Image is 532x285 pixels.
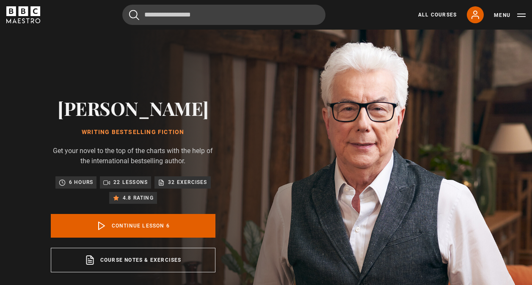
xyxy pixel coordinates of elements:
[51,129,215,136] h1: Writing Bestselling Fiction
[494,11,526,19] button: Toggle navigation
[69,178,93,186] p: 6 hours
[129,10,139,20] button: Submit the search query
[51,214,215,238] a: Continue lesson 6
[6,6,40,23] svg: BBC Maestro
[51,97,215,119] h2: [PERSON_NAME]
[113,178,148,186] p: 22 lessons
[51,146,215,166] p: Get your novel to the top of the charts with the help of the international bestselling author.
[418,11,457,19] a: All Courses
[168,178,207,186] p: 32 exercises
[123,194,154,202] p: 4.8 rating
[122,5,325,25] input: Search
[51,248,215,272] a: Course notes & exercises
